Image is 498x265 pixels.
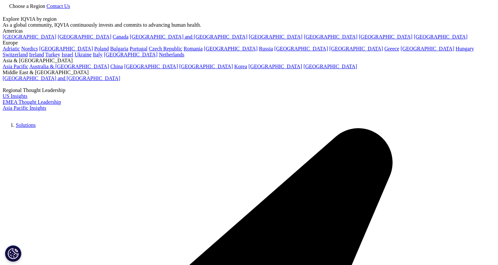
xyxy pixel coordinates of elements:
[110,46,128,51] a: Bulgaria
[3,87,495,93] div: Regional Thought Leadership
[149,46,182,51] a: Czech Republic
[21,46,38,51] a: Nordics
[414,34,467,40] a: [GEOGRAPHIC_DATA]
[9,3,45,9] span: Choose a Region
[456,46,474,51] a: Hungary
[204,46,258,51] a: [GEOGRAPHIC_DATA]
[159,52,184,57] a: Netherlands
[75,52,92,57] a: Ukraine
[303,64,357,69] a: [GEOGRAPHIC_DATA]
[184,46,203,51] a: Romania
[16,122,36,128] a: Solutions
[3,64,28,69] a: Asia Pacific
[329,46,383,51] a: [GEOGRAPHIC_DATA]
[259,46,273,51] a: Russia
[3,70,495,75] div: Middle East & [GEOGRAPHIC_DATA]
[45,52,60,57] a: Turkey
[29,52,44,57] a: Ireland
[110,64,123,69] a: China
[3,93,27,99] a: US Insights
[3,105,46,111] a: Asia Pacific Insights
[249,64,302,69] a: [GEOGRAPHIC_DATA]
[179,64,233,69] a: [GEOGRAPHIC_DATA]
[384,46,399,51] a: Greece
[130,46,147,51] a: Portugal
[39,46,93,51] a: [GEOGRAPHIC_DATA]
[3,34,56,40] a: [GEOGRAPHIC_DATA]
[94,46,109,51] a: Poland
[3,46,20,51] a: Adriatic
[104,52,157,57] a: [GEOGRAPHIC_DATA]
[130,34,247,40] a: [GEOGRAPHIC_DATA] and [GEOGRAPHIC_DATA]
[3,75,120,81] a: [GEOGRAPHIC_DATA] and [GEOGRAPHIC_DATA]
[3,16,495,22] div: Explore IQVIA by region
[3,22,495,28] div: As a global community, IQVIA continuously invests and commits to advancing human health.
[234,64,247,69] a: Korea
[5,245,21,262] button: Cookie - indstillinger
[3,40,495,46] div: Europe
[3,28,495,34] div: Americas
[3,58,495,64] div: Asia & [GEOGRAPHIC_DATA]
[58,34,111,40] a: [GEOGRAPHIC_DATA]
[3,52,28,57] a: Switzerland
[124,64,178,69] a: [GEOGRAPHIC_DATA]
[274,46,328,51] a: [GEOGRAPHIC_DATA]
[62,52,73,57] a: Israel
[113,34,128,40] a: Canada
[3,99,61,105] a: EMEA Thought Leadership
[249,34,302,40] a: [GEOGRAPHIC_DATA]
[304,34,357,40] a: [GEOGRAPHIC_DATA]
[46,3,70,9] a: Contact Us
[93,52,102,57] a: Italy
[401,46,454,51] a: [GEOGRAPHIC_DATA]
[359,34,412,40] a: [GEOGRAPHIC_DATA]
[29,64,109,69] a: Australia & [GEOGRAPHIC_DATA]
